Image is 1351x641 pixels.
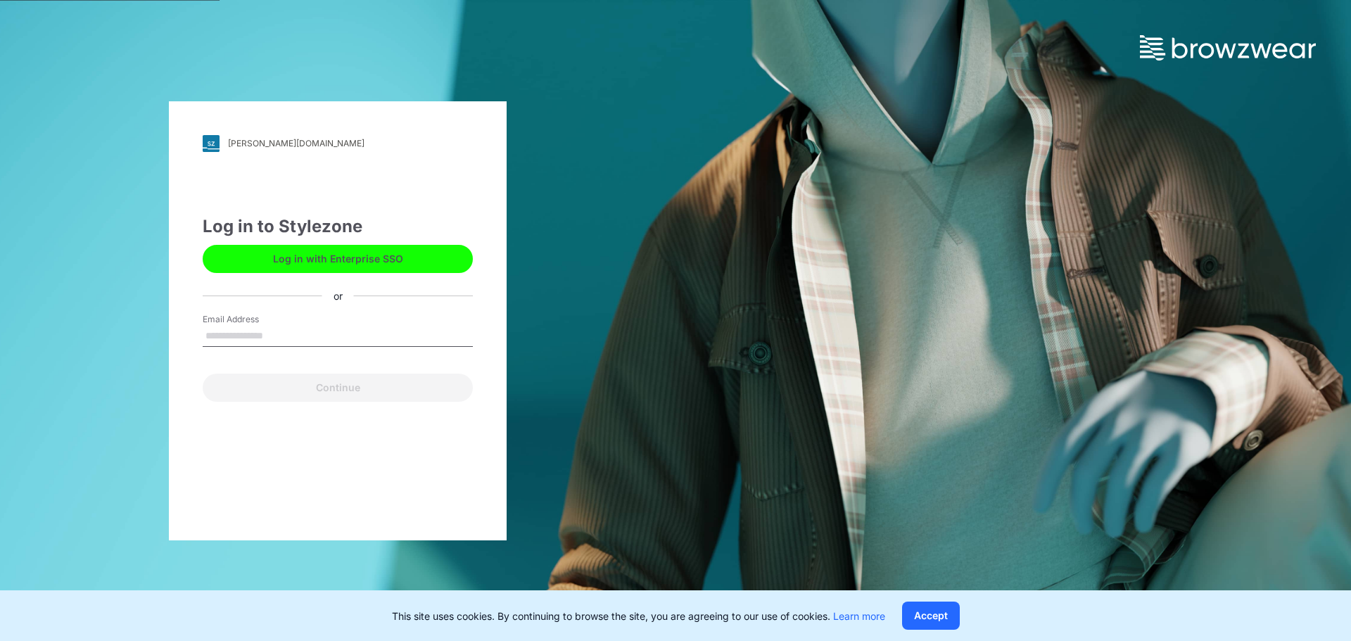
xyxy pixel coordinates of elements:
[228,138,364,148] div: [PERSON_NAME][DOMAIN_NAME]
[203,135,473,152] a: [PERSON_NAME][DOMAIN_NAME]
[902,602,960,630] button: Accept
[203,135,220,152] img: svg+xml;base64,PHN2ZyB3aWR0aD0iMjgiIGhlaWdodD0iMjgiIHZpZXdCb3g9IjAgMCAyOCAyOCIgZmlsbD0ibm9uZSIgeG...
[203,245,473,273] button: Log in with Enterprise SSO
[203,313,301,326] label: Email Address
[833,610,885,622] a: Learn more
[1140,35,1316,61] img: browzwear-logo.73288ffb.svg
[392,609,885,623] p: This site uses cookies. By continuing to browse the site, you are agreeing to our use of cookies.
[322,288,354,303] div: or
[203,214,473,239] div: Log in to Stylezone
